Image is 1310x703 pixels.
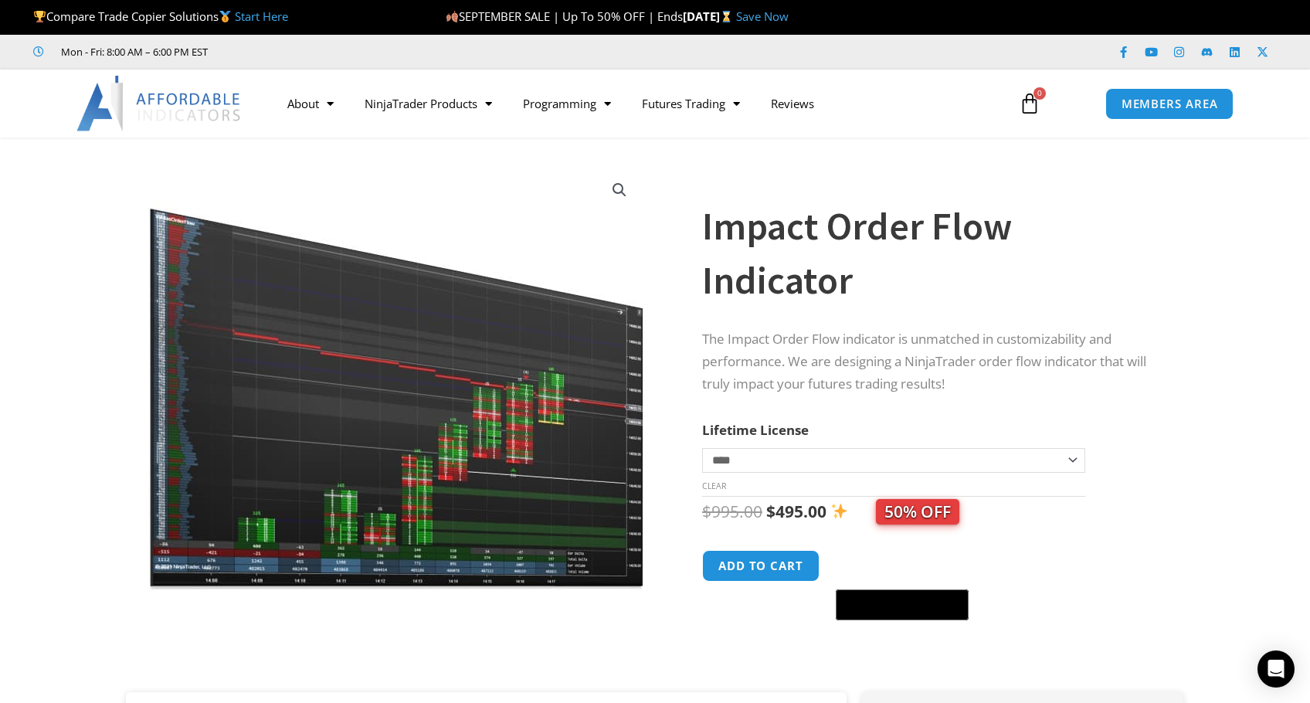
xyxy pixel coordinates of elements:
[272,86,1001,121] nav: Menu
[702,481,726,491] a: Clear options
[702,421,809,439] label: Lifetime License
[683,8,736,24] strong: [DATE]
[148,165,645,592] img: OrderFlow 2
[33,8,288,24] span: Compare Trade Copier Solutions
[702,501,711,522] span: $
[702,328,1153,396] p: The Impact Order Flow indicator is unmatched in customizability and performance. We are designing...
[446,11,458,22] img: 🍂
[349,86,507,121] a: NinjaTrader Products
[1105,88,1234,120] a: MEMBERS AREA
[755,86,830,121] a: Reviews
[833,548,972,585] iframe: Secure express checkout frame
[702,550,820,582] button: Add to cart
[702,199,1153,307] h1: Impact Order Flow Indicator
[235,8,288,24] a: Start Here
[736,8,789,24] a: Save Now
[229,44,461,59] iframe: Customer reviews powered by Trustpilot
[606,176,633,204] a: View full-screen image gallery
[876,499,959,525] span: 50% OFF
[721,11,732,22] img: ⌛
[76,76,243,131] img: LogoAI | Affordable Indicators – NinjaTrader
[57,42,208,61] span: Mon - Fri: 8:00 AM – 6:00 PM EST
[1257,650,1295,688] div: Open Intercom Messenger
[702,630,1153,644] iframe: PayPal Message 1
[34,11,46,22] img: 🏆
[831,503,847,519] img: ✨
[272,86,349,121] a: About
[1033,87,1046,100] span: 0
[446,8,683,24] span: SEPTEMBER SALE | Up To 50% OFF | Ends
[1122,98,1218,110] span: MEMBERS AREA
[996,81,1064,126] a: 0
[626,86,755,121] a: Futures Trading
[766,501,826,522] bdi: 495.00
[507,86,626,121] a: Programming
[219,11,231,22] img: 🥇
[766,501,775,522] span: $
[836,589,969,620] button: Buy with GPay
[702,501,762,522] bdi: 995.00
